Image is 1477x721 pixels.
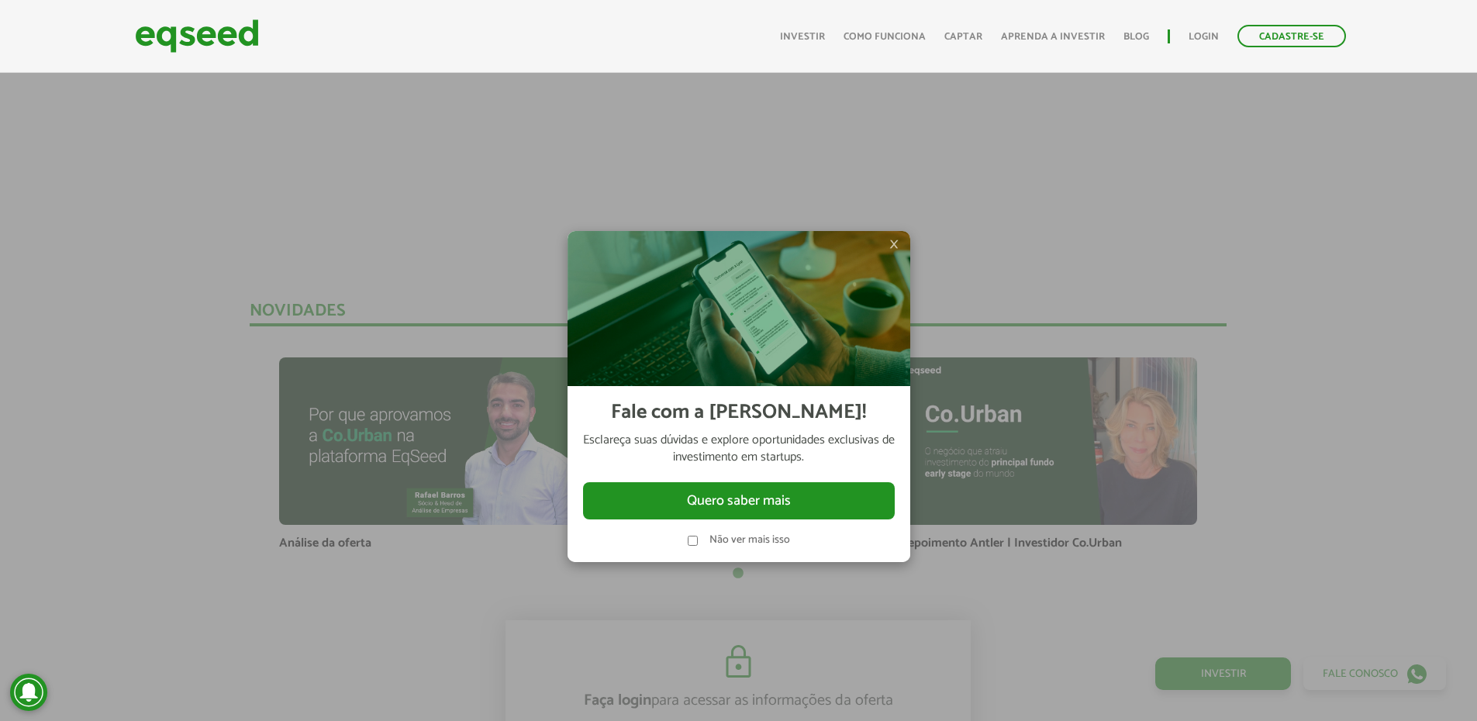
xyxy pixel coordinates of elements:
p: Esclareça suas dúvidas e explore oportunidades exclusivas de investimento em startups. [583,432,895,467]
a: Como funciona [844,32,926,42]
span: × [889,235,899,254]
button: Quero saber mais [583,482,895,519]
label: Não ver mais isso [709,535,790,546]
a: Aprenda a investir [1001,32,1105,42]
img: Imagem celular [568,231,910,386]
a: Cadastre-se [1237,25,1346,47]
img: EqSeed [135,16,259,57]
h2: Fale com a [PERSON_NAME]! [611,402,866,424]
a: Captar [944,32,982,42]
a: Investir [780,32,825,42]
a: Login [1189,32,1219,42]
a: Blog [1123,32,1149,42]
